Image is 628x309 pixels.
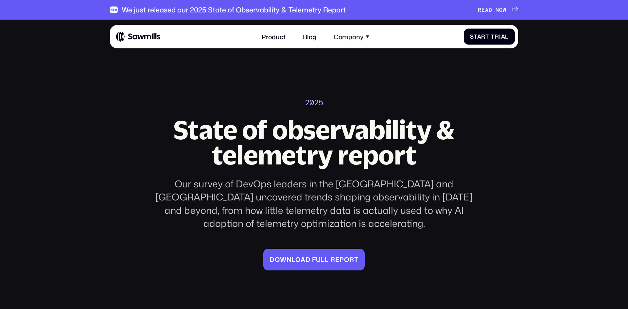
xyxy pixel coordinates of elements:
[257,28,290,45] a: Product
[298,28,321,45] a: Blog
[147,177,481,230] div: Our survey of DevOps leaders in the [GEOGRAPHIC_DATA] and [GEOGRAPHIC_DATA] uncovered trends shap...
[122,6,346,14] div: We just released our 2025 State of Observability & Telemetry Report
[470,33,509,40] div: Start Trial
[263,249,365,270] a: Download full report
[305,98,323,108] div: 2025
[478,7,506,13] div: READ NOW
[478,7,518,13] a: READ NOW
[270,256,358,263] div: Download full report
[147,117,481,168] h2: State of observability & telemetry report
[464,28,515,44] a: Start Trial
[334,33,363,40] div: Company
